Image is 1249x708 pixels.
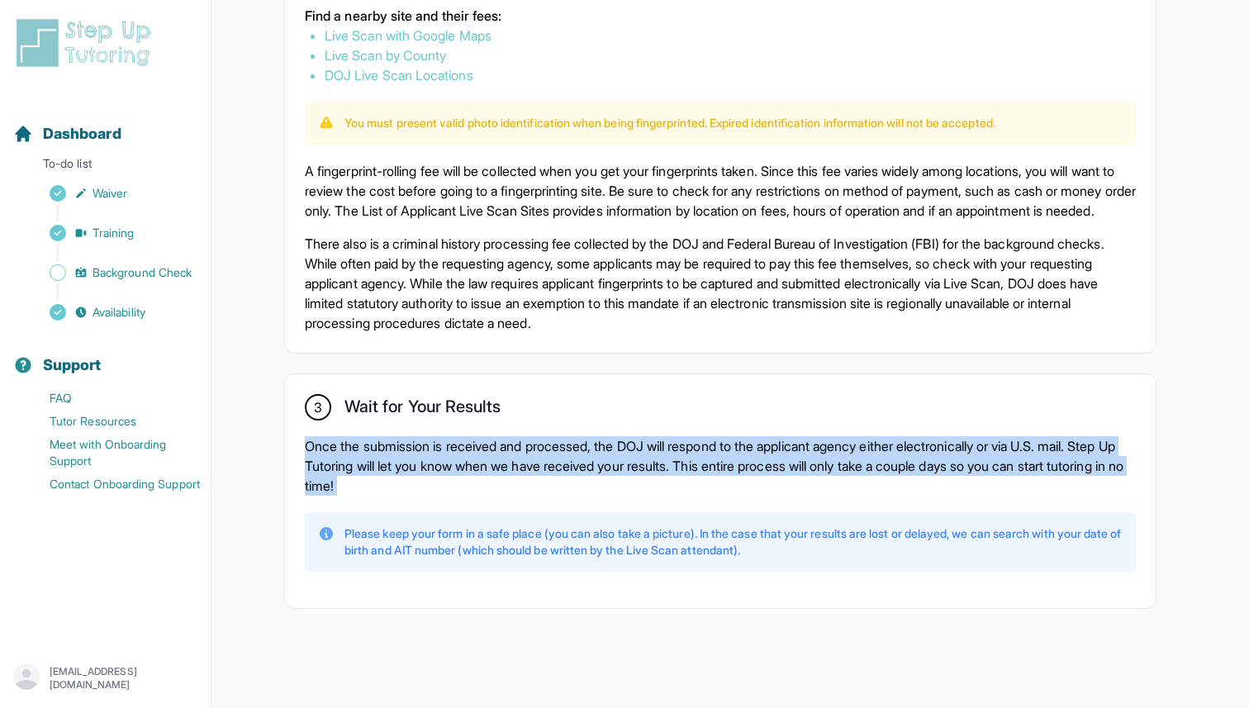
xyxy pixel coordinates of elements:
[50,665,197,691] p: [EMAIL_ADDRESS][DOMAIN_NAME]
[93,185,127,202] span: Waiver
[13,17,160,69] img: logo
[344,397,501,423] h2: Wait for Your Results
[13,663,197,693] button: [EMAIL_ADDRESS][DOMAIN_NAME]
[13,473,211,496] a: Contact Onboarding Support
[13,261,211,284] a: Background Check
[325,27,492,44] a: Live Scan with Google Maps
[13,122,121,145] a: Dashboard
[305,6,1136,26] p: Find a nearby site and their fees:
[325,47,446,64] a: Live Scan by County
[7,96,204,152] button: Dashboard
[13,301,211,324] a: Availability
[93,264,192,281] span: Background Check
[43,122,121,145] span: Dashboard
[305,234,1136,333] p: There also is a criminal history processing fee collected by the DOJ and Federal Bureau of Invest...
[7,155,204,178] p: To-do list
[13,433,211,473] a: Meet with Onboarding Support
[93,304,145,321] span: Availability
[13,182,211,205] a: Waiver
[314,397,322,417] span: 3
[13,221,211,245] a: Training
[344,525,1123,558] p: Please keep your form in a safe place (you can also take a picture). In the case that your result...
[13,410,211,433] a: Tutor Resources
[305,161,1136,221] p: A fingerprint-rolling fee will be collected when you get your fingerprints taken. Since this fee ...
[43,354,102,377] span: Support
[344,115,995,131] p: You must present valid photo identification when being fingerprinted. Expired identification info...
[93,225,135,241] span: Training
[13,387,211,410] a: FAQ
[325,67,473,83] a: DOJ Live Scan Locations
[7,327,204,383] button: Support
[305,436,1136,496] p: Once the submission is received and processed, the DOJ will respond to the applicant agency eithe...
